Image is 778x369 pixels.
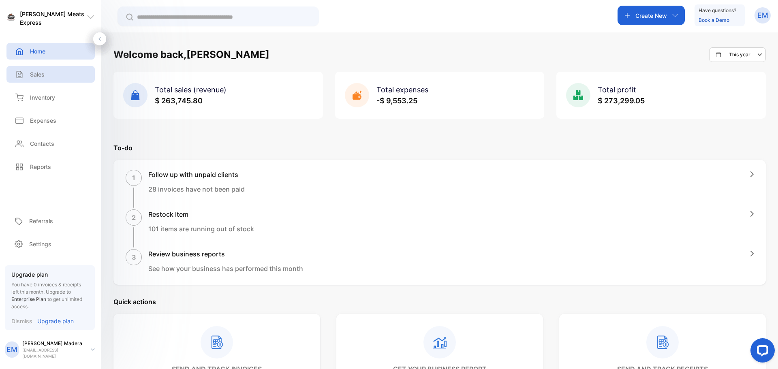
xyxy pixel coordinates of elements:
[6,344,17,355] p: EM
[148,224,254,234] p: 101 items are running out of stock
[11,281,88,310] p: You have 0 invoices & receipts left this month.
[709,47,766,62] button: This year
[30,116,56,125] p: Expenses
[376,85,428,94] span: Total expenses
[132,213,136,222] p: 2
[598,85,636,94] span: Total profit
[148,170,245,179] h1: Follow up with unpaid clients
[30,47,45,55] p: Home
[30,70,45,79] p: Sales
[29,240,51,248] p: Settings
[155,96,203,105] span: $ 263,745.80
[729,51,750,58] p: This year
[376,96,417,105] span: -$ 9,553.25
[699,6,736,15] p: Have questions?
[30,139,54,148] p: Contacts
[132,173,135,183] p: 1
[155,85,227,94] span: Total sales (revenue)
[20,10,87,27] p: [PERSON_NAME] Meats Express
[757,10,768,21] p: EM
[148,209,254,219] h1: Restock item
[113,47,269,62] h1: Welcome back, [PERSON_NAME]
[754,6,771,25] button: EM
[11,296,46,302] span: Enterprise Plan
[11,317,32,325] p: Dismiss
[699,17,729,23] a: Book a Demo
[618,6,685,25] button: Create New
[11,289,82,309] span: Upgrade to to get unlimited access.
[30,93,55,102] p: Inventory
[22,340,84,347] p: [PERSON_NAME] Madera
[132,252,136,262] p: 3
[113,297,766,307] p: Quick actions
[148,264,303,273] p: See how your business has performed this month
[37,317,74,325] p: Upgrade plan
[30,162,51,171] p: Reports
[113,143,766,153] p: To-do
[22,347,84,359] p: [EMAIL_ADDRESS][DOMAIN_NAME]
[6,13,16,22] img: logo
[744,335,778,369] iframe: LiveChat chat widget
[32,317,74,325] a: Upgrade plan
[11,270,88,279] p: Upgrade plan
[148,184,245,194] p: 28 invoices have not been paid
[598,96,645,105] span: $ 273,299.05
[148,249,303,259] h1: Review business reports
[29,217,53,225] p: Referrals
[635,11,667,20] p: Create New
